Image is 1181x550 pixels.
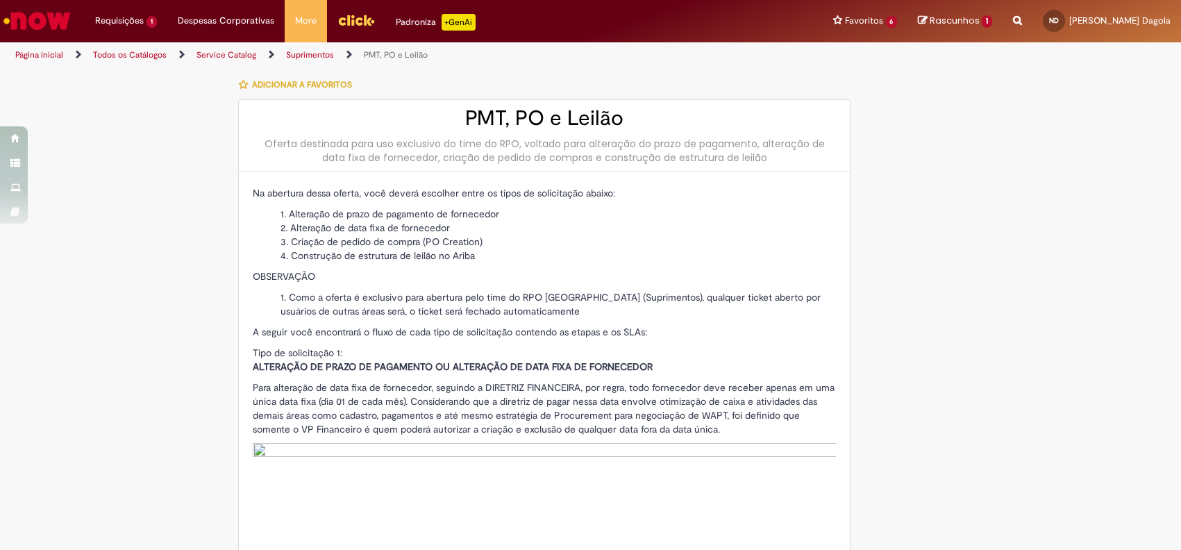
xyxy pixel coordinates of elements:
img: ServiceNow [1,7,73,35]
a: Suprimentos [286,49,334,60]
span: 1 [982,15,992,28]
li: Alteração de prazo de pagamento de fornecedor [280,207,836,221]
li: Alteração de data fixa de fornecedor [280,221,836,235]
p: Tipo de solicitação 1: [253,346,836,374]
span: Despesas Corporativas [178,14,274,28]
p: Para alteração de data fixa de fornecedor, seguindo a DIRETRIZ FINANCEIRA, por regra, todo fornec... [253,381,836,436]
p: Na abertura dessa oferta, você deverá escolher entre os tipos de solicitação abaixo: [253,186,836,200]
a: PMT, PO e Leilão [364,49,428,60]
span: [PERSON_NAME] Dagola [1069,15,1171,26]
div: Padroniza [396,14,476,31]
li: Construção de estrutura de leilão no Ariba [280,249,836,262]
span: Favoritos [845,14,883,28]
a: Página inicial [15,49,63,60]
div: Oferta destinada para uso exclusivo do time do RPO, voltado para alteração do prazo de pagamento,... [253,137,836,165]
p: A seguir você encontrará o fluxo de cada tipo de solicitação contendo as etapas e os SLAs: [253,325,836,339]
a: Todos os Catálogos [93,49,167,60]
li: Como a oferta é exclusivo para abertura pelo time do RPO [GEOGRAPHIC_DATA] (Suprimentos), qualque... [280,290,836,318]
p: OBSERVAÇÃO [253,269,836,283]
ul: Trilhas de página [10,42,777,68]
span: Adicionar a Favoritos [252,79,352,90]
span: 1 [146,16,157,28]
h2: PMT, PO e Leilão [253,107,836,130]
span: Requisições [95,14,144,28]
span: 6 [886,16,898,28]
span: More [295,14,317,28]
p: +GenAi [442,14,476,31]
button: Adicionar a Favoritos [238,70,360,99]
strong: ALTERAÇÃO DE PRAZO DE PAGAMENTO OU ALTERAÇÃO DE DATA FIXA DE FORNECEDOR [253,360,653,373]
span: ND [1049,16,1059,25]
a: Service Catalog [196,49,256,60]
img: click_logo_yellow_360x200.png [337,10,375,31]
li: Criação de pedido de compra (PO Creation) [280,235,836,249]
a: Rascunhos [918,15,992,28]
span: Rascunhos [930,14,980,27]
